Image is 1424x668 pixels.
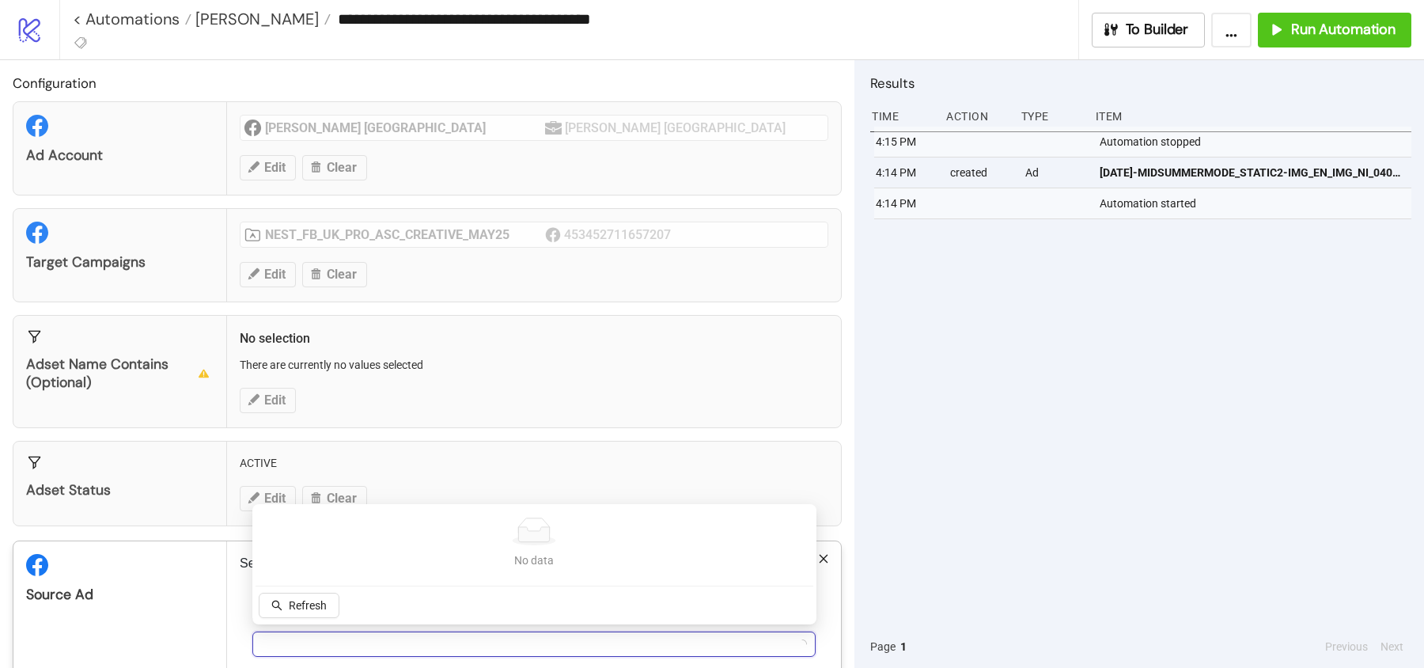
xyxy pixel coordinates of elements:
button: Previous [1320,638,1373,655]
div: Item [1094,101,1411,131]
div: No data [271,552,797,569]
div: Source Ad [26,586,214,604]
div: Automation started [1098,188,1415,218]
span: [DATE]-MIDSUMMERMODE_STATIC2-IMG_EN_IMG_NI_04072025_F_CC_SC1_None_BAU – Copy [1100,164,1404,181]
a: [DATE]-MIDSUMMERMODE_STATIC2-IMG_EN_IMG_NI_04072025_F_CC_SC1_None_BAU – Copy [1100,158,1404,188]
button: Run Automation [1258,13,1411,47]
span: search [271,600,282,611]
button: Refresh [259,593,339,618]
span: [PERSON_NAME] [191,9,319,29]
button: 1 [896,638,911,655]
p: Select one or more Ads [240,554,828,573]
h2: Results [870,73,1411,93]
div: 4:14 PM [874,188,937,218]
button: Next [1376,638,1408,655]
span: close [818,553,829,564]
span: Refresh [289,599,327,612]
div: Action [945,101,1008,131]
input: Select ad ids from list [262,635,265,654]
span: loading [797,640,807,650]
div: Ad [1024,158,1087,188]
a: < Automations [73,11,191,27]
div: Type [1020,101,1083,131]
span: To Builder [1126,21,1189,39]
div: 4:14 PM [874,158,937,188]
span: Page [870,638,896,655]
button: ... [1211,13,1252,47]
div: Time [870,101,934,131]
span: Run Automation [1291,21,1396,39]
h2: Configuration [13,73,842,93]
a: [PERSON_NAME] [191,11,331,27]
div: 4:15 PM [874,127,937,157]
div: created [949,158,1012,188]
div: Automation stopped [1098,127,1415,157]
button: To Builder [1092,13,1206,47]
